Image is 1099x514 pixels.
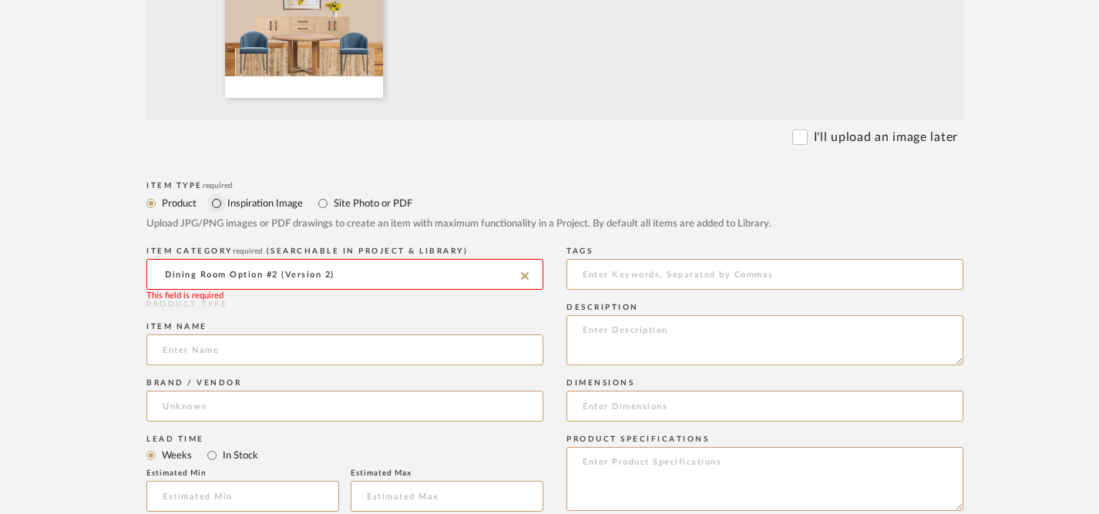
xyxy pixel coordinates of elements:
div: Estimated Max [351,469,543,478]
div: PRODUCT TYPE [146,299,543,311]
div: Item Type [146,181,963,190]
div: Product Specifications [566,435,963,444]
div: ITEM CATEGORY [146,247,543,256]
div: Estimated Min [146,469,339,478]
div: Description [566,303,963,312]
div: This field is required [146,290,223,303]
input: Enter Dimensions [566,391,963,422]
label: Inspiration Image [226,195,303,212]
input: Estimated Min [146,481,339,512]
span: required [203,182,233,190]
input: Enter Keywords, Separated by Commas [566,259,963,290]
input: Unknown [146,391,543,422]
div: Item name [146,322,543,331]
label: Weeks [160,447,192,464]
input: Type a category to search and select [146,259,543,290]
span: (Searchable in Project & Library) [267,247,469,255]
input: Enter Name [146,334,543,365]
mat-radio-group: Select item type [146,445,543,465]
label: I'll upload an image later [814,128,958,146]
label: In Stock [221,447,258,464]
div: Dimensions [566,378,963,388]
mat-radio-group: Select item type [146,193,963,213]
span: required [233,247,263,255]
label: Product [160,195,197,212]
div: Tags [566,247,963,256]
div: Brand / Vendor [146,378,543,388]
div: Upload JPG/PNG images or PDF drawings to create an item with maximum functionality in a Project. ... [146,217,963,232]
div: Lead Time [146,435,543,444]
input: Estimated Max [351,481,543,512]
label: Site Photo or PDF [332,195,412,212]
